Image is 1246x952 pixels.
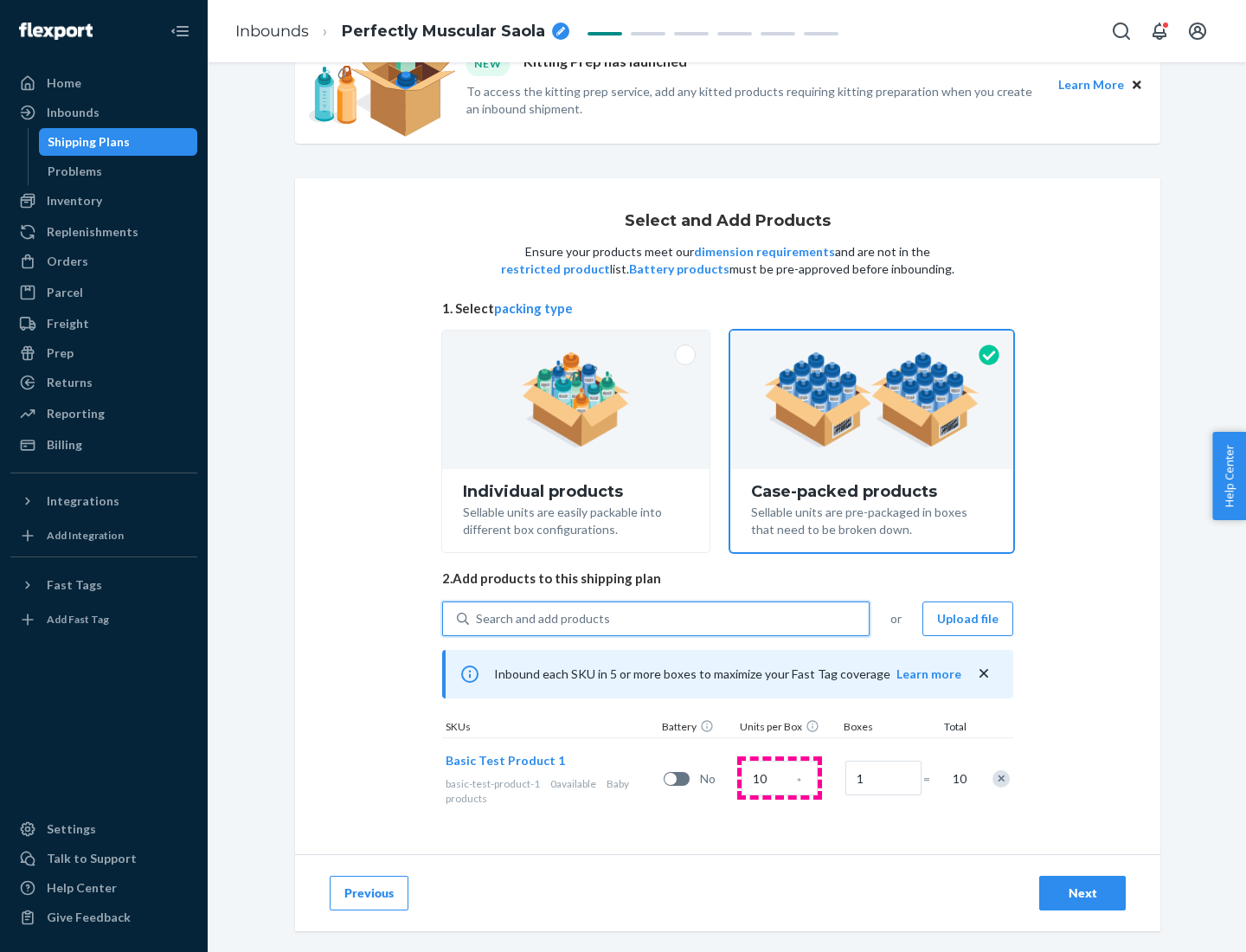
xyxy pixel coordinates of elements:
[1039,876,1126,910] button: Next
[47,850,137,867] div: Talk to Support
[10,99,197,126] a: Inbounds
[10,310,197,338] a: Freight
[10,248,197,275] a: Orders
[10,845,197,872] a: Talk to Support
[550,777,596,790] span: 0 available
[48,133,130,151] div: Shipping Plans
[47,820,96,838] div: Settings
[476,610,610,627] div: Search and add products
[466,52,510,75] div: NEW
[442,650,1013,698] div: Inbound each SKU in 5 or more boxes to maximize your Fast Tag coverage
[1058,75,1124,94] button: Learn More
[1104,14,1139,48] button: Open Search Box
[629,261,729,278] button: Battery products
[10,187,197,215] a: Inventory
[625,213,831,230] h1: Select and Add Products
[10,339,197,367] a: Prep
[1212,432,1246,520] button: Help Center
[330,876,408,910] button: Previous
[442,569,1013,588] span: 2. Add products to this shipping plan
[658,719,736,737] div: Battery
[47,492,119,510] div: Integrations
[463,500,689,538] div: Sellable units are easily packable into different box configurations.
[47,612,109,627] div: Add Fast Tag
[442,299,1013,318] span: 1. Select
[446,753,565,768] span: Basic Test Product 1
[10,904,197,931] button: Give Feedback
[922,601,1013,636] button: Upload file
[342,21,545,43] span: Perfectly Muscular Saola
[523,52,687,75] p: Kitting Prep has launched
[10,369,197,396] a: Returns
[10,874,197,902] a: Help Center
[442,719,658,737] div: SKUs
[10,279,197,306] a: Parcel
[845,761,922,795] input: Number of boxes
[1180,14,1215,48] button: Open account menu
[522,352,630,447] img: individual-pack.facf35554cb0f1810c75b2bd6df2d64e.png
[742,761,818,795] input: Case Quantity
[39,128,198,156] a: Shipping Plans
[10,431,197,459] a: Billing
[163,14,197,48] button: Close Navigation
[47,284,83,301] div: Parcel
[694,243,835,261] button: dimension requirements
[47,223,138,241] div: Replenishments
[47,879,117,897] div: Help Center
[19,23,93,40] img: Flexport logo
[48,163,102,180] div: Problems
[975,665,992,683] button: close
[896,666,961,683] button: Learn more
[446,776,657,806] div: Baby products
[992,770,1010,788] div: Remove Item
[751,483,992,500] div: Case-packed products
[47,315,89,332] div: Freight
[890,610,902,627] span: or
[39,158,198,185] a: Problems
[927,719,970,737] div: Total
[47,104,100,121] div: Inbounds
[47,436,82,453] div: Billing
[47,576,102,594] div: Fast Tags
[235,22,309,41] a: Inbounds
[700,770,735,788] span: No
[501,261,610,278] button: restricted product
[751,500,992,538] div: Sellable units are pre-packaged in boxes that need to be broken down.
[923,770,941,788] span: =
[736,719,840,737] div: Units per Box
[1054,884,1111,902] div: Next
[10,487,197,515] button: Integrations
[463,483,689,500] div: Individual products
[10,815,197,843] a: Settings
[47,405,105,422] div: Reporting
[10,400,197,428] a: Reporting
[47,192,102,209] div: Inventory
[494,299,573,318] button: packing type
[47,74,81,92] div: Home
[47,253,88,270] div: Orders
[47,344,74,362] div: Prep
[10,218,197,246] a: Replenishments
[446,777,540,790] span: basic-test-product-1
[764,352,979,447] img: case-pack.59cecea509d18c883b923b81aeac6d0b.png
[222,6,583,57] ol: breadcrumbs
[10,522,197,550] a: Add Integration
[10,571,197,599] button: Fast Tags
[1142,14,1177,48] button: Open notifications
[1127,75,1146,94] button: Close
[47,528,124,543] div: Add Integration
[949,770,967,788] span: 10
[47,374,93,391] div: Returns
[466,83,1043,118] p: To access the kitting prep service, add any kitted products requiring kitting preparation when yo...
[840,719,927,737] div: Boxes
[499,243,956,278] p: Ensure your products meet our and are not in the list. must be pre-approved before inbounding.
[47,909,131,926] div: Give Feedback
[446,752,565,769] button: Basic Test Product 1
[10,69,197,97] a: Home
[10,606,197,634] a: Add Fast Tag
